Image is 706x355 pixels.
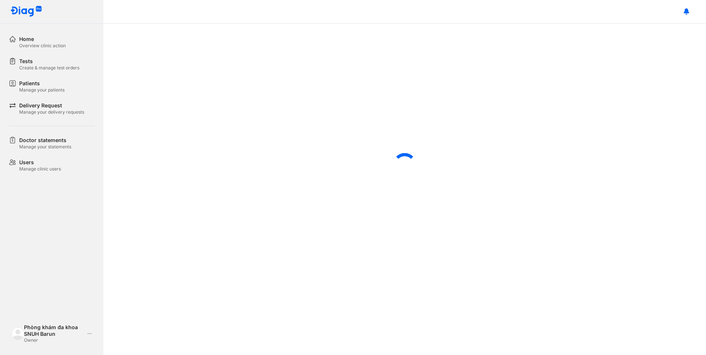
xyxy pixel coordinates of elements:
[19,159,61,166] div: Users
[19,109,84,115] div: Manage your delivery requests
[19,87,65,93] div: Manage your patients
[19,144,71,150] div: Manage your statements
[19,80,65,87] div: Patients
[19,102,84,109] div: Delivery Request
[12,327,24,340] img: logo
[24,337,84,343] div: Owner
[19,65,79,71] div: Create & manage test orders
[19,43,66,49] div: Overview clinic action
[19,166,61,172] div: Manage clinic users
[10,6,42,17] img: logo
[19,137,71,144] div: Doctor statements
[19,58,79,65] div: Tests
[24,324,84,337] div: Phòng khám đa khoa SNUH Barun
[19,35,66,43] div: Home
